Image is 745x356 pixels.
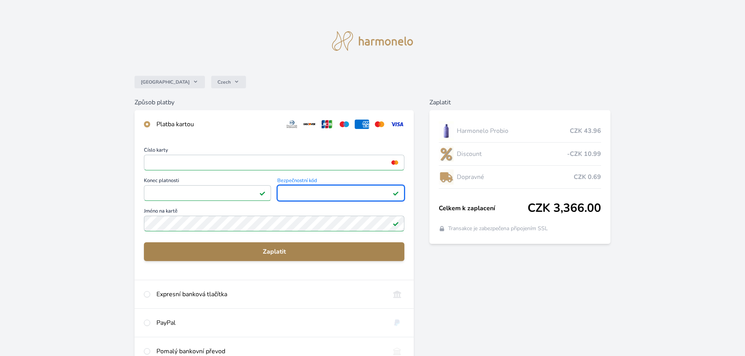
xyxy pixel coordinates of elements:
img: discount-lo.png [439,144,454,164]
img: Platné pole [393,220,399,227]
img: visa.svg [390,120,404,129]
span: Czech [217,79,231,85]
span: Harmonelo Probio [457,126,570,136]
button: [GEOGRAPHIC_DATA] [135,76,205,88]
img: onlineBanking_CZ.svg [390,290,404,299]
iframe: To enrich screen reader interactions, please activate Accessibility in Grammarly extension settings [147,157,401,168]
img: delivery-lo.png [439,167,454,187]
span: Jméno na kartě [144,209,404,216]
span: Bezpečnostní kód [277,178,404,185]
span: Celkem k zaplacení [439,204,528,213]
iframe: To enrich screen reader interactions, please activate Accessibility in Grammarly extension settings [281,188,401,199]
button: Zaplatit [144,242,404,261]
span: Transakce je zabezpečena připojením SSL [448,225,548,233]
img: CLEAN_PROBIO_se_stinem_x-lo.jpg [439,121,454,141]
span: -CZK 10.99 [567,149,601,159]
img: paypal.svg [390,318,404,327]
span: Discount [457,149,567,159]
img: logo.svg [332,31,413,51]
div: PayPal [156,318,384,327]
iframe: Iframe pro datum vypršení platnosti [147,188,267,199]
img: mc [390,159,400,166]
span: Číslo karty [144,148,404,155]
div: Pomalý bankovní převod [156,347,384,356]
img: Platné pole [393,190,399,196]
button: Czech [211,76,246,88]
span: CZK 0.69 [574,172,601,182]
img: discover.svg [302,120,317,129]
span: Dopravné [457,172,574,182]
input: Jméno na kartěPlatné pole [144,216,404,231]
span: [GEOGRAPHIC_DATA] [141,79,190,85]
div: Platba kartou [156,120,278,129]
h6: Zaplatit [429,98,610,107]
span: Zaplatit [150,247,398,256]
span: CZK 43.96 [570,126,601,136]
img: maestro.svg [337,120,352,129]
img: Platné pole [259,190,266,196]
h6: Způsob platby [135,98,414,107]
img: amex.svg [355,120,369,129]
div: Expresní banková tlačítka [156,290,384,299]
img: bankTransfer_IBAN.svg [390,347,404,356]
span: CZK 3,366.00 [528,201,601,215]
img: jcb.svg [320,120,334,129]
img: mc.svg [372,120,387,129]
img: diners.svg [285,120,299,129]
span: Konec platnosti [144,178,271,185]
